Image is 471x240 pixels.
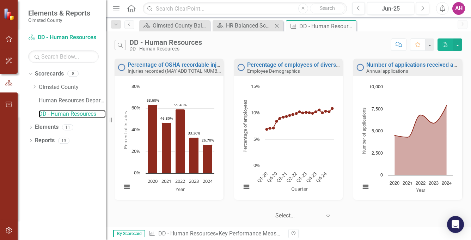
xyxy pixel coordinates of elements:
path: 2022, 59.4. Actual. [176,109,185,173]
path: Q4-21, 9.57. Actual. [288,114,291,117]
path: 2021, 46.8. Actual. [162,122,171,173]
a: HR Balanced Scorecard [214,21,273,30]
path: Q3-24, 10.07. Actual. [321,112,324,114]
text: 0 [380,173,383,178]
path: Q1-20, 6.93. Actual. [265,128,268,131]
text: 2023 [429,181,439,186]
div: 8 [67,71,79,77]
div: Chart. Highcharts interactive chart. [118,83,220,198]
a: Olmsted County [39,83,106,91]
text: Quarter [291,186,308,192]
a: Elements [35,123,59,131]
a: Percentage of OSHA recordable injuries (over all injuries) [128,61,274,68]
text: Q2-22 [285,170,298,184]
text: Q4-23 [305,170,318,184]
div: DD - Human Resources [299,22,355,31]
svg: Interactive chart [357,83,457,198]
path: Q4-20, 8.45. Actual. [275,120,278,123]
path: 2023, 33.3. Actual. [189,137,199,173]
text: 46.80% [160,116,173,121]
a: Human Resources Department [39,97,106,105]
path: Q2-25, 10.9. Actual. [331,107,334,110]
path: Q2-22, 9.93. Actual. [295,112,298,115]
text: 5% [253,136,260,142]
input: Search Below... [28,50,99,63]
text: 80% [131,83,140,89]
button: Search [310,4,345,13]
div: Open Intercom Messenger [447,216,464,233]
div: DD - Human Resources [129,46,202,52]
path: Q1-24, 10.61. Actual. [318,109,320,112]
path: Q1-21, 9.01. Actual. [278,117,281,120]
text: 2022 [416,181,426,186]
img: No Information [237,63,245,72]
text: 59.40% [174,102,186,107]
button: View chart menu, Chart [122,182,132,192]
text: 2,500 [372,151,383,156]
button: View chart menu, Chart [241,182,251,192]
path: Q3-21, 9.38. Actual. [285,115,288,118]
text: 2024 [442,181,452,186]
div: 13 [58,138,69,144]
button: AH [452,2,465,15]
text: 15% [251,83,260,89]
path: Q2-20, 7.14. Actual. [268,127,271,130]
path: Q4-22, 10.05. Actual. [301,112,304,114]
small: Injuries recorded (MAY ADD TOTAL NUMBER OF INJURIES/YEAR) [128,67,267,74]
a: Percentage of employees of diverse ethnicity (MAY CHANGE TO ANNUAL REPORTING) [247,61,468,68]
div: 11 [62,124,73,130]
div: Olmsted County Balanced Scorecard [153,21,208,30]
div: Chart. Highcharts interactive chart. [238,83,340,198]
a: Reports [35,137,55,145]
text: 5,000 [372,129,383,133]
button: Jun-25 [367,2,414,15]
path: Q2-23, 10.1. Actual. [308,111,311,114]
path: 2020, 63.6. Actual. [148,104,158,173]
path: Q1-25, 10.27. Actual. [328,110,330,113]
div: HR Balanced Scorecard [226,21,273,30]
text: 10% [251,109,260,116]
div: Double-Click to Edit [353,59,462,200]
div: Double-Click to Edit [115,59,224,200]
input: Search ClearPoint... [143,2,347,15]
text: 40% [131,126,140,133]
text: 2020 [390,181,400,186]
small: Annual applications [366,68,408,74]
a: DD - Human Resources [158,230,216,237]
text: Q3-21 [275,170,288,184]
div: » » [148,230,283,238]
text: 0% [253,162,260,168]
a: DD - Human Resources [28,34,99,42]
text: 2020 [148,178,158,184]
path: Q4-24, 10.36. Actual. [324,110,327,113]
text: 7,500 [372,107,383,112]
small: Employee Demographics [247,68,300,74]
path: Q4-23, 10.27. Actual. [314,110,317,113]
text: 2021 [403,181,413,186]
path: Q2-21, 9.24. Actual. [282,116,285,119]
span: Search [320,5,335,11]
text: 60% [131,104,140,111]
path: Q3-20, 7.19. Actual. [272,127,275,130]
text: Q4-20 [265,170,278,184]
svg: Interactive chart [238,83,337,198]
img: No Information [117,63,126,72]
text: 0% [134,169,140,176]
path: Q3-23, 9.97. Actual. [311,112,314,115]
button: View chart menu, Chart [361,182,371,192]
a: Key Performance Measures [219,230,287,237]
text: Q1-23 [295,170,308,184]
img: No Information [356,63,365,72]
text: 26.70% [202,138,214,143]
text: Percent of injuries [122,111,129,149]
path: Q3-22, 10.27. Actual. [298,110,301,113]
text: 2023 [189,178,199,184]
text: Q4-24 [314,170,328,184]
text: 63.60% [147,98,159,103]
a: Scorecards [35,70,64,78]
text: Year [416,188,426,193]
text: 2021 [161,178,171,184]
text: 33.30% [188,131,200,136]
svg: Interactive chart [118,83,218,198]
